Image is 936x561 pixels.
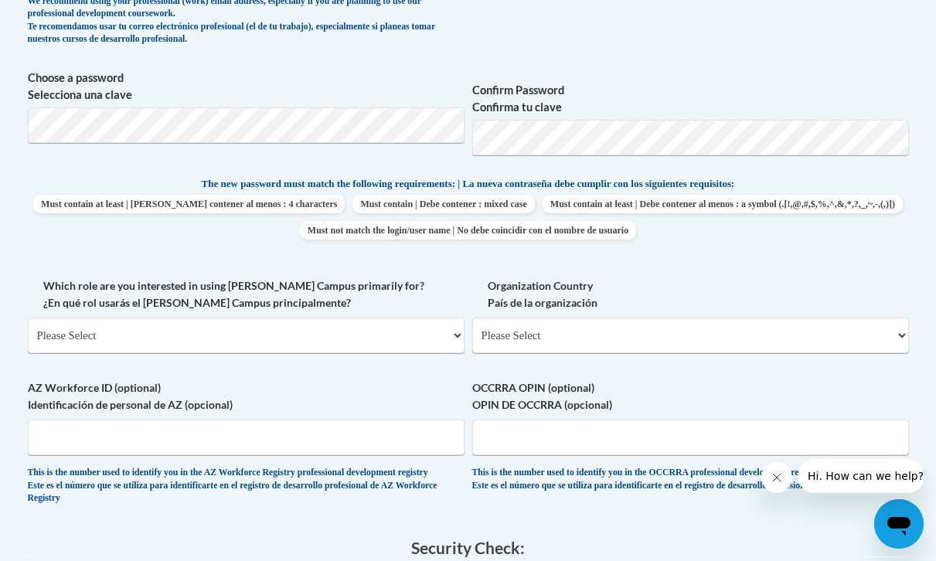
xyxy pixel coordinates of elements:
[472,277,909,311] label: Organization Country País de la organización
[33,195,345,213] span: Must contain at least | [PERSON_NAME] contener al menos : 4 characters
[28,70,465,104] label: Choose a password Selecciona una clave
[761,462,792,493] iframe: Close message
[28,277,465,311] label: Which role are you interested in using [PERSON_NAME] Campus primarily for? ¿En qué rol usarás el ...
[874,499,924,549] iframe: Button to launch messaging window
[472,379,909,413] label: OCCRRA OPIN (optional) OPIN DE OCCRRA (opcional)
[411,538,525,557] span: Security Check:
[202,177,735,191] span: The new password must match the following requirements: | La nueva contraseña debe cumplir con lo...
[798,459,924,493] iframe: Message from company
[28,467,465,505] div: This is the number used to identify you in the AZ Workforce Registry professional development reg...
[543,195,903,213] span: Must contain at least | Debe contener al menos : a symbol (.[!,@,#,$,%,^,&,*,?,_,~,-,(,)])
[472,82,909,116] label: Confirm Password Confirma tu clave
[352,195,534,213] span: Must contain | Debe contener : mixed case
[472,467,909,492] div: This is the number used to identify you in the OCCRRA professional development registry. Este es ...
[28,379,465,413] label: AZ Workforce ID (optional) Identificación de personal de AZ (opcional)
[300,221,636,240] span: Must not match the login/user name | No debe coincidir con el nombre de usuario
